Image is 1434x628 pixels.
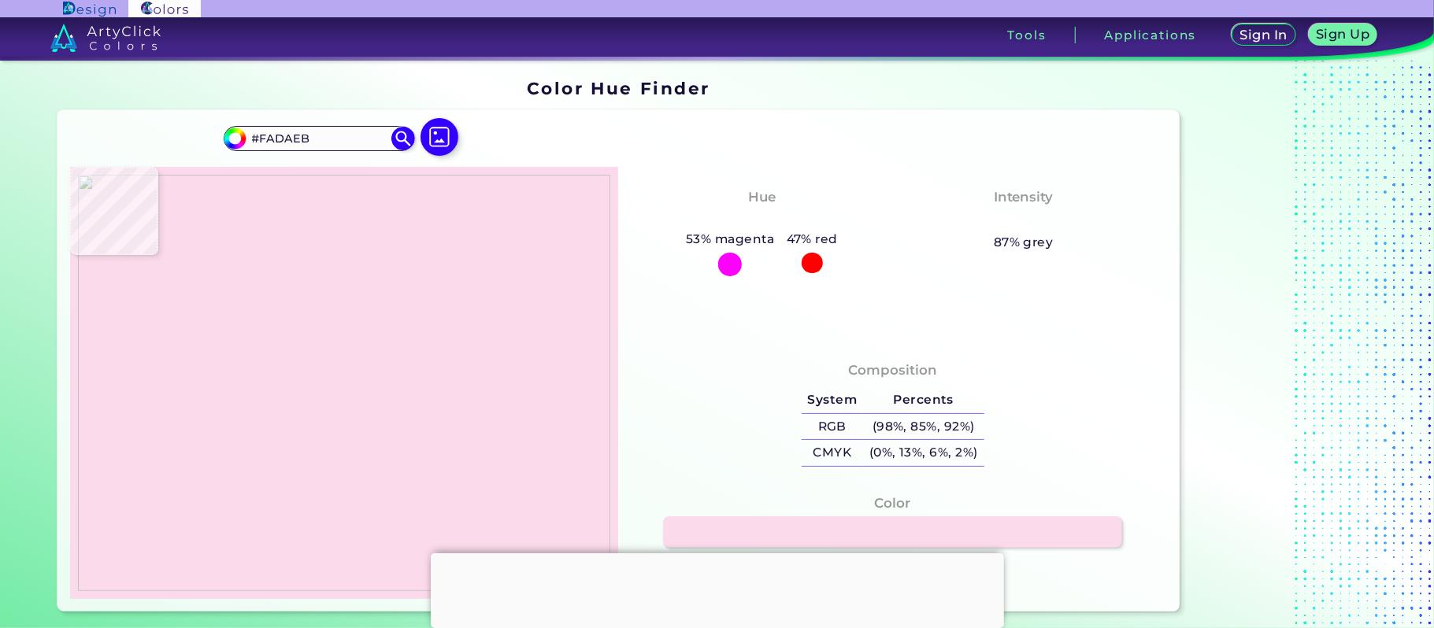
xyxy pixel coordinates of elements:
[1307,24,1380,46] a: Sign Up
[1315,28,1372,41] h5: Sign Up
[63,2,116,17] img: ArtyClick Design logo
[802,387,863,413] h5: System
[748,186,776,209] h4: Hue
[1186,73,1383,619] iframe: Advertisement
[1007,29,1046,41] h3: Tools
[431,553,1004,624] iframe: Advertisement
[421,118,458,156] img: icon picture
[527,76,710,100] h1: Color Hue Finder
[994,232,1054,253] h5: 87% grey
[863,387,984,413] h5: Percents
[875,492,911,515] h4: Color
[1230,24,1298,46] a: Sign In
[706,211,818,230] h3: Magenta-Red
[848,359,937,382] h4: Composition
[246,127,392,149] input: type color..
[780,229,844,249] h5: 47% red
[863,440,984,466] h5: (0%, 13%, 6%, 2%)
[680,229,780,249] h5: 53% magenta
[391,127,415,150] img: icon search
[1104,29,1196,41] h3: Applications
[50,24,161,52] img: logo_artyclick_colors_white.svg
[1239,28,1288,42] h5: Sign In
[863,414,984,440] h5: (98%, 85%, 92%)
[802,440,863,466] h5: CMYK
[994,186,1054,209] h4: Intensity
[1001,211,1046,230] h3: Pale
[802,414,863,440] h5: RGB
[78,175,610,592] img: 4848f1a6-26ae-4f0a-9064-b8932fa3cf42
